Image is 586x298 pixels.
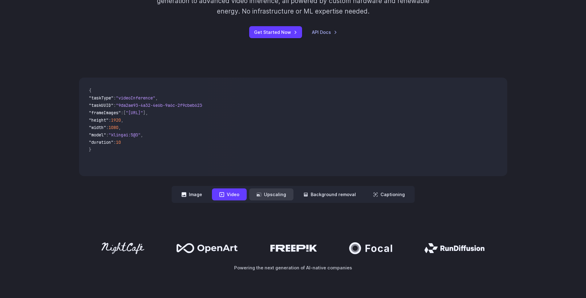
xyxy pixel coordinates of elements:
span: , [155,95,158,101]
span: "model" [89,132,106,138]
button: Video [212,188,247,200]
span: { [89,88,91,93]
span: "[URL]" [126,110,143,115]
span: : [106,132,109,138]
button: Background removal [296,188,363,200]
span: 1080 [109,125,118,130]
span: "taskUUID" [89,103,114,108]
span: , [141,132,143,138]
span: ] [143,110,146,115]
span: "klingai:5@3" [109,132,141,138]
span: "height" [89,117,109,123]
p: Powering the next generation of AI-native companies [79,264,507,271]
span: : [121,110,123,115]
span: : [106,125,109,130]
span: , [118,125,121,130]
span: [ [123,110,126,115]
span: 10 [116,139,121,145]
span: : [114,139,116,145]
a: Get Started Now [249,26,302,38]
span: , [121,117,123,123]
span: "9da2ae93-4a32-4e6b-9a6c-2f9cbeb62301" [116,103,209,108]
span: 1920 [111,117,121,123]
span: , [146,110,148,115]
span: : [114,103,116,108]
button: Image [174,188,209,200]
span: : [109,117,111,123]
span: } [89,147,91,152]
span: "frameImages" [89,110,121,115]
button: Captioning [366,188,412,200]
span: "taskType" [89,95,114,101]
span: : [114,95,116,101]
a: API Docs [312,29,337,36]
span: "width" [89,125,106,130]
span: "videoInference" [116,95,155,101]
button: Upscaling [249,188,293,200]
span: "duration" [89,139,114,145]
